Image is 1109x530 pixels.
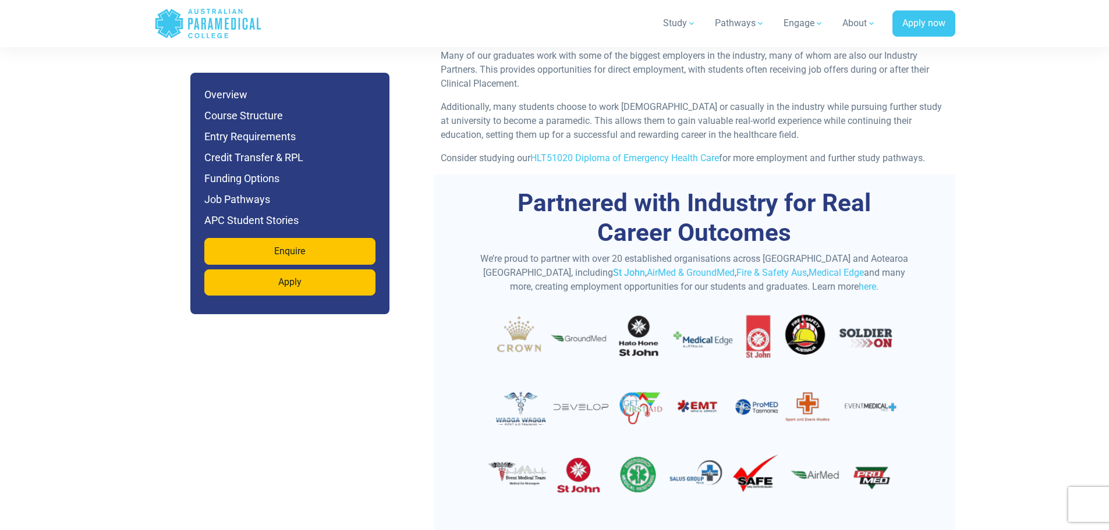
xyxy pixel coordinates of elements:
h3: Partnered with Industry for Real Career Outcomes [479,188,910,247]
a: Engage [777,7,831,40]
a: here. [859,281,878,292]
a: Pathways [708,7,772,40]
p: Many of our graduates work with some of the biggest employers in the industry, many of whom are a... [441,49,948,91]
p: Consider studying our for more employment and further study pathways. [441,151,948,165]
a: St John [613,267,645,278]
a: Study [656,7,703,40]
a: Apply now [892,10,955,37]
a: About [835,7,883,40]
a: Australian Paramedical College [154,5,262,42]
a: AirMed & GroundMed [647,267,735,278]
p: We’re proud to partner with over 20 established organisations across [GEOGRAPHIC_DATA] and Aotear... [479,252,910,294]
p: Additionally, many students choose to work [DEMOGRAPHIC_DATA] or casually in the industry while p... [441,100,948,142]
a: HLT51020 Diploma of Emergency Health Care [530,152,719,163]
a: Fire & Safety Aus [736,267,807,278]
a: Medical Edge [809,267,864,278]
